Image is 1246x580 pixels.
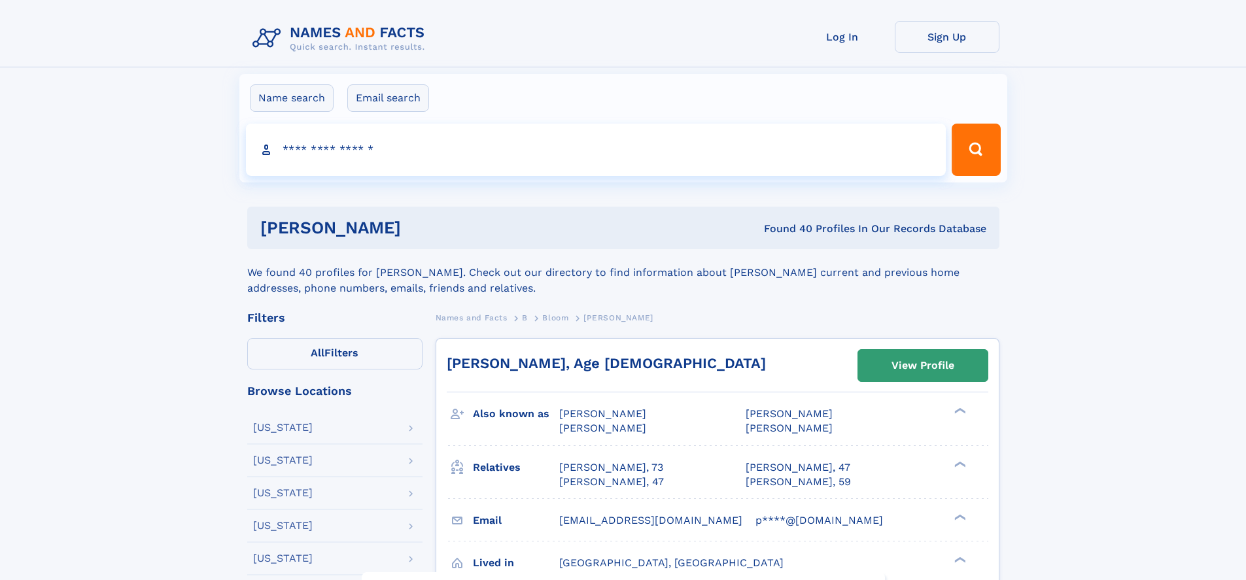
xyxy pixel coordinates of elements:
[582,222,986,236] div: Found 40 Profiles In Our Records Database
[559,475,664,489] a: [PERSON_NAME], 47
[436,309,508,326] a: Names and Facts
[253,455,313,466] div: [US_STATE]
[951,513,967,521] div: ❯
[253,553,313,564] div: [US_STATE]
[790,21,895,53] a: Log In
[253,520,313,531] div: [US_STATE]
[250,84,334,112] label: Name search
[951,460,967,468] div: ❯
[473,456,559,479] h3: Relatives
[583,313,653,322] span: [PERSON_NAME]
[858,350,988,381] a: View Profile
[895,21,999,53] a: Sign Up
[522,313,528,322] span: B
[746,460,850,475] a: [PERSON_NAME], 47
[473,552,559,574] h3: Lived in
[542,309,568,326] a: Bloom
[559,422,646,434] span: [PERSON_NAME]
[247,249,999,296] div: We found 40 profiles for [PERSON_NAME]. Check out our directory to find information about [PERSON...
[891,350,954,381] div: View Profile
[559,460,663,475] a: [PERSON_NAME], 73
[542,313,568,322] span: Bloom
[952,124,1000,176] button: Search Button
[247,21,436,56] img: Logo Names and Facts
[746,407,833,420] span: [PERSON_NAME]
[746,475,851,489] a: [PERSON_NAME], 59
[253,422,313,433] div: [US_STATE]
[447,355,766,371] a: [PERSON_NAME], Age [DEMOGRAPHIC_DATA]
[559,514,742,526] span: [EMAIL_ADDRESS][DOMAIN_NAME]
[559,407,646,420] span: [PERSON_NAME]
[247,385,423,397] div: Browse Locations
[473,403,559,425] h3: Also known as
[951,555,967,564] div: ❯
[951,407,967,415] div: ❯
[311,347,324,359] span: All
[247,312,423,324] div: Filters
[559,556,784,569] span: [GEOGRAPHIC_DATA], [GEOGRAPHIC_DATA]
[247,338,423,369] label: Filters
[522,309,528,326] a: B
[260,220,583,236] h1: [PERSON_NAME]
[253,488,313,498] div: [US_STATE]
[347,84,429,112] label: Email search
[746,422,833,434] span: [PERSON_NAME]
[473,509,559,532] h3: Email
[246,124,946,176] input: search input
